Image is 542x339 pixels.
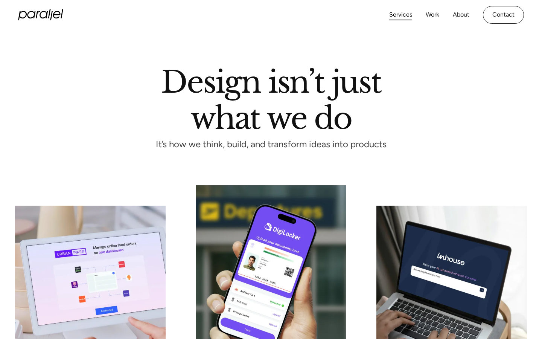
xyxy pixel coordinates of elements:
h1: Design isn’t just what we do [161,67,381,129]
a: home [18,9,63,20]
a: Services [389,9,412,20]
p: It’s how we think, build, and transform ideas into products [142,141,400,148]
a: Work [426,9,439,20]
a: Contact [483,6,524,24]
a: About [453,9,469,20]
